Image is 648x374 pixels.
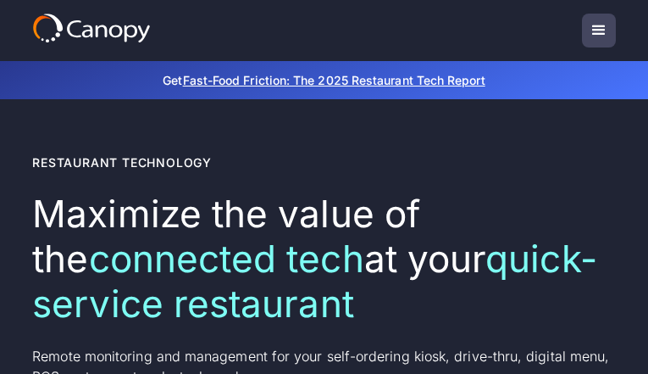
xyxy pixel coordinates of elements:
[582,14,616,47] div: menu
[32,192,616,326] h1: Maximize the value of the at your
[32,236,596,327] em: quick-service restaurant
[32,154,212,171] div: Restaurant Technology
[32,71,616,89] p: Get
[89,236,364,282] em: connected tech
[183,73,485,87] a: Fast-Food Friction: The 2025 Restaurant Tech Report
